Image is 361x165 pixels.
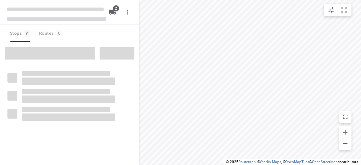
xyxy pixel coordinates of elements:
li: © 2025 , © , © © contributors [226,160,359,164]
a: OpenMapTiles [286,160,309,164]
div: small contained button group [324,4,352,16]
button: Map settings [325,4,338,16]
a: Stadia Maps [260,160,281,164]
a: OpenStreetMap [312,160,338,164]
a: Routetitan [238,160,256,164]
